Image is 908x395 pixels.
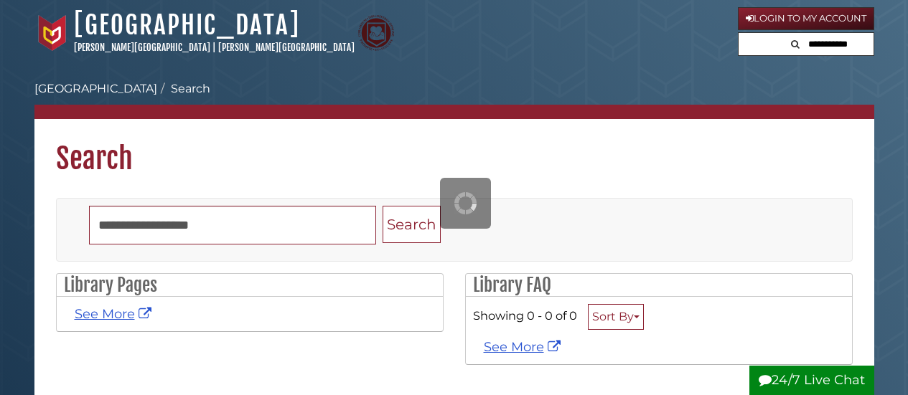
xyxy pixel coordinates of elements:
nav: breadcrumb [34,80,874,119]
li: Search [157,80,210,97]
span: | [212,42,216,53]
a: [GEOGRAPHIC_DATA] [74,9,300,41]
a: See More [75,306,155,322]
h2: Library Pages [57,274,443,297]
h2: Library FAQ [466,274,852,297]
img: Calvin Theological Seminary [358,15,394,51]
a: [PERSON_NAME][GEOGRAPHIC_DATA] [218,42,355,53]
a: [PERSON_NAME][GEOGRAPHIC_DATA] [74,42,210,53]
button: 24/7 Live Chat [749,366,874,395]
a: [GEOGRAPHIC_DATA] [34,82,157,95]
img: Working... [454,192,477,214]
a: See More [484,339,564,355]
span: Showing 0 - 0 of 0 [473,308,577,323]
button: Search [383,206,441,244]
button: Sort By [588,304,644,330]
button: Search [787,33,804,52]
a: Login to My Account [738,7,874,30]
h1: Search [34,119,874,176]
i: Search [791,39,800,49]
img: Calvin University [34,15,70,51]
